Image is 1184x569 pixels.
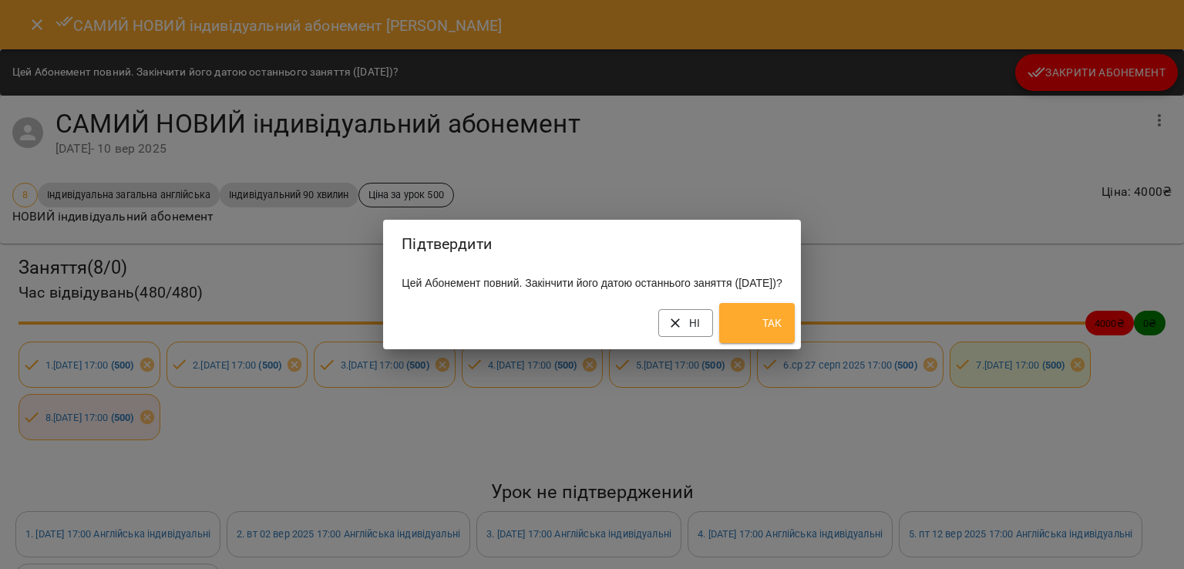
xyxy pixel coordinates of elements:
button: Ні [658,309,713,337]
div: Цей Абонемент повний. Закінчити його датою останнього заняття ([DATE])? [383,269,800,297]
button: Так [719,303,795,343]
h2: Підтвердити [402,232,782,256]
span: Так [732,308,782,338]
span: Ні [671,314,701,332]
